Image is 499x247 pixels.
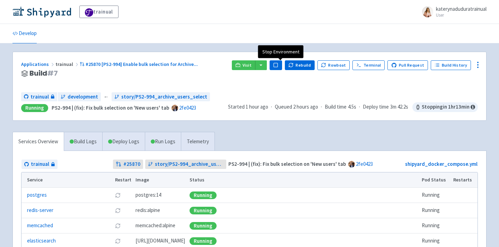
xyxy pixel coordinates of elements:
[190,191,217,199] div: Running
[27,222,53,230] a: memcached
[145,160,227,169] a: story/PS2-994_archive_users_select
[436,6,487,12] span: katerynaduduratrainual
[187,172,420,188] th: Status
[135,222,175,230] span: memcached:alpine
[363,103,389,111] span: Deploy time
[387,60,428,70] a: Pull Request
[104,93,109,101] span: ←
[80,61,199,67] a: #25870 [PS2-994] Enable bulk selection for Archive...
[21,160,58,169] a: trainual
[317,60,350,70] button: Rowboat
[135,237,185,245] span: [DOMAIN_NAME][URL]
[21,92,57,102] a: trainual
[285,60,315,70] button: Rebuild
[112,92,210,102] a: story/PS2-994_archive_users_select
[115,208,121,213] button: Restart pod
[135,206,160,214] span: redis:alpine
[431,60,471,70] a: Build History
[390,103,408,111] span: 3m 42.2s
[47,68,58,78] span: # 7
[21,104,48,112] div: Running
[64,132,102,151] a: Build Logs
[58,92,101,102] a: development
[115,223,121,229] button: Restart pod
[246,103,268,110] time: 1 hour ago
[228,161,346,167] strong: PS2-994 | (fix): Fix bulk selection on 'New users' tab
[405,161,478,167] a: shipyard_docker_compose.yml
[232,60,255,70] a: Visit
[133,172,187,188] th: Image
[190,237,217,245] div: Running
[113,172,133,188] th: Restart
[293,103,318,110] time: 2 hours ago
[12,24,37,43] a: Develop
[121,93,207,101] span: story/PS2-994_archive_users_select
[275,103,318,110] span: Queued
[27,206,53,214] a: redis-server
[123,160,140,168] strong: # 25870
[145,132,181,151] a: Run Logs
[13,132,64,151] a: Services Overview
[352,60,385,70] a: Terminal
[55,61,80,67] span: trainual
[12,6,71,17] img: Shipyard logo
[115,193,121,198] button: Restart pod
[190,207,217,214] div: Running
[228,103,268,110] span: Started
[348,103,356,111] span: 4.5s
[31,160,49,168] span: trainual
[21,61,55,67] a: Applications
[356,161,373,167] a: 2fe0423
[228,102,478,112] div: · · ·
[190,222,217,230] div: Running
[30,93,49,101] span: trainual
[420,172,451,188] th: Pod Status
[21,172,113,188] th: Service
[420,188,451,203] td: Running
[86,61,198,67] span: #25870 [PS2-994] Enable bulk selection for Archive ...
[135,191,161,199] span: postgres:14
[412,102,478,112] span: Stopping in 1 hr 13 min
[418,6,487,17] a: katerynaduduratrainual User
[179,104,196,111] a: 2fe0423
[181,132,215,151] a: Telemetry
[68,93,98,101] span: development
[29,69,58,77] span: Build
[420,218,451,233] td: Running
[52,104,169,111] strong: PS2-994 | (fix): Fix bulk selection on 'New users' tab
[27,237,56,245] a: elasticsearch
[436,13,487,17] small: User
[115,238,121,244] button: Restart pod
[102,132,145,151] a: Deploy Logs
[420,203,451,218] td: Running
[325,103,347,111] span: Build time
[451,172,478,188] th: Restarts
[270,60,282,70] button: Pause
[243,62,252,68] span: Visit
[113,160,143,169] a: #25870
[27,191,47,199] a: postgres
[155,160,224,168] span: story/PS2-994_archive_users_select
[79,6,119,18] a: trainual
